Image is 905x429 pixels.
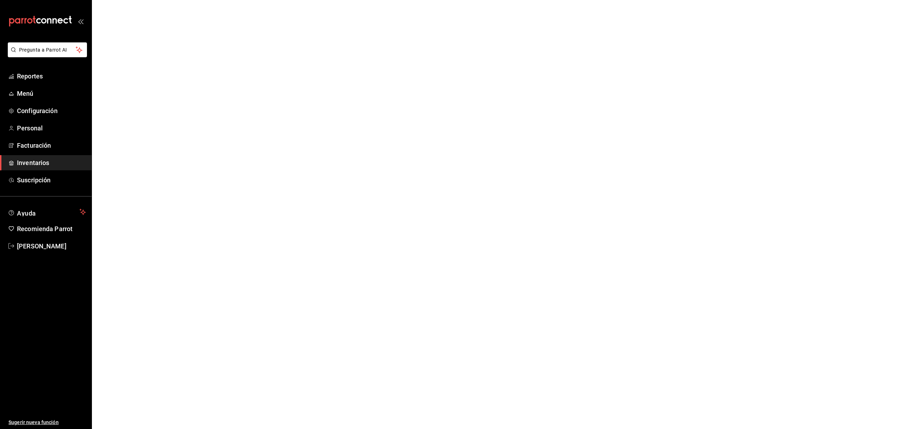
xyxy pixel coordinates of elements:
[17,224,86,234] span: Recomienda Parrot
[19,46,76,54] span: Pregunta a Parrot AI
[78,18,83,24] button: open_drawer_menu
[8,419,86,426] span: Sugerir nueva función
[17,106,86,116] span: Configuración
[17,141,86,150] span: Facturación
[17,241,86,251] span: [PERSON_NAME]
[8,42,87,57] button: Pregunta a Parrot AI
[17,89,86,98] span: Menú
[17,175,86,185] span: Suscripción
[17,208,77,216] span: Ayuda
[17,158,86,168] span: Inventarios
[17,123,86,133] span: Personal
[5,51,87,59] a: Pregunta a Parrot AI
[17,71,86,81] span: Reportes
